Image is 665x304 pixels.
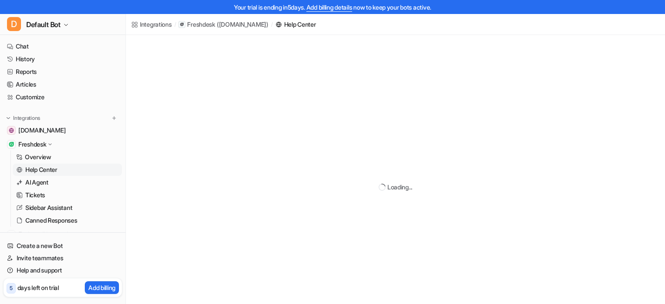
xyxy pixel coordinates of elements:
div: Integrations [140,20,172,29]
a: Integrations [131,20,172,29]
button: Add billing [85,281,119,294]
span: / [174,21,176,28]
a: Explore all integrations [3,228,122,241]
span: Default Bot [26,18,61,31]
p: Sidebar Assistant [25,203,72,212]
a: Sidebar Assistant [13,202,122,214]
p: 5 [10,284,13,292]
a: Customize [3,91,122,103]
a: Chat [3,40,122,52]
a: Articles [3,78,122,91]
div: Help Center [284,20,316,29]
img: Freshdesk [9,142,14,147]
a: Freshdesk([DOMAIN_NAME]) [178,20,268,29]
div: Loading... [387,182,412,192]
span: D [7,17,21,31]
a: Invite teammates [3,252,122,264]
span: [DOMAIN_NAME] [18,126,66,135]
p: Canned Responses [25,216,77,225]
a: Overview [13,151,122,163]
a: Tickets [13,189,122,201]
img: expand menu [5,115,11,121]
a: Help Center [275,20,316,29]
p: Overview [25,153,51,161]
a: www.secretfoodtours.com[DOMAIN_NAME] [3,124,122,136]
p: Integrations [13,115,40,122]
a: Create a new Bot [3,240,122,252]
a: Help and support [3,264,122,276]
p: Tickets [25,191,45,199]
p: Freshdesk [18,140,46,149]
img: menu_add.svg [111,115,117,121]
button: Integrations [3,114,43,122]
a: History [3,53,122,65]
a: AI Agent [13,176,122,189]
span: Explore all integrations [18,227,118,241]
img: explore all integrations [7,230,16,239]
a: Reports [3,66,122,78]
p: Help Center [25,165,57,174]
span: / [271,21,273,28]
a: Canned Responses [13,214,122,227]
a: Add billing details [306,3,352,11]
p: days left on trial [17,283,59,292]
img: www.secretfoodtours.com [9,128,14,133]
p: AI Agent [25,178,49,187]
a: Help Center [13,164,122,176]
p: ( [DOMAIN_NAME] ) [217,20,268,29]
p: Freshdesk [187,20,215,29]
p: Add billing [88,283,115,292]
